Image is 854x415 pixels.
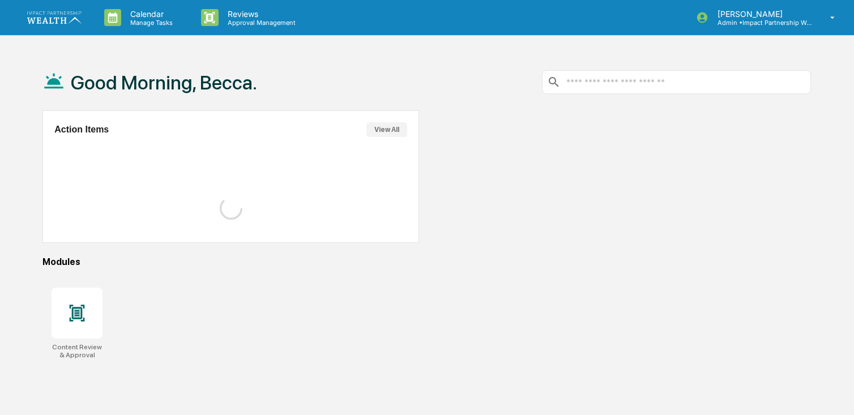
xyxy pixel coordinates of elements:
p: [PERSON_NAME] [708,9,814,19]
h1: Good Morning, Becca. [71,71,257,94]
p: Admin • Impact Partnership Wealth [708,19,814,27]
img: logo [27,11,82,23]
p: Manage Tasks [121,19,178,27]
p: Reviews [219,9,301,19]
p: Approval Management [219,19,301,27]
button: View All [366,122,407,137]
p: Calendar [121,9,178,19]
div: Modules [42,256,811,267]
h2: Action Items [54,125,109,135]
div: Content Review & Approval [52,343,103,359]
